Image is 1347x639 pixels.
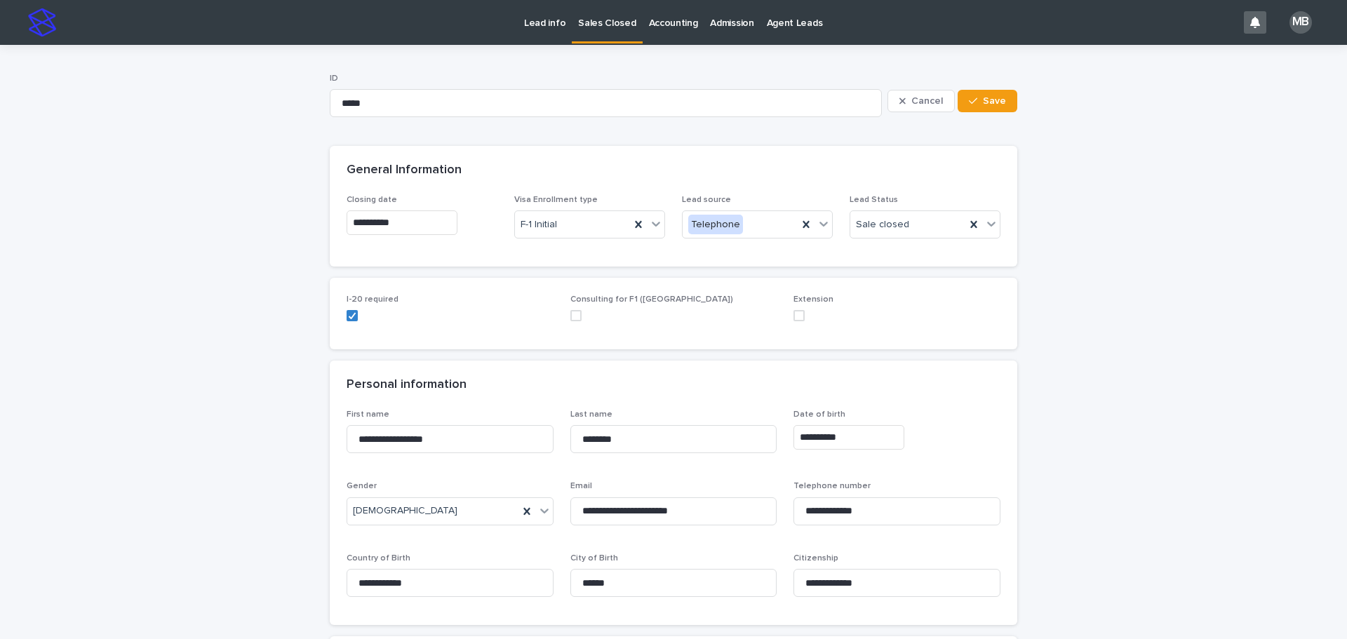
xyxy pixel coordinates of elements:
[850,196,898,204] span: Lead Status
[347,163,462,178] h2: General Information
[347,482,377,490] span: Gender
[856,217,909,232] span: Sale closed
[793,554,838,563] span: Citizenship
[570,554,618,563] span: City of Birth
[887,90,955,112] button: Cancel
[1289,11,1312,34] div: MB
[682,196,731,204] span: Lead source
[793,410,845,419] span: Date of birth
[983,96,1006,106] span: Save
[353,504,457,518] span: [DEMOGRAPHIC_DATA]
[793,295,833,304] span: Extension
[793,482,871,490] span: Telephone number
[347,196,397,204] span: Closing date
[514,196,598,204] span: Visa Enrollment type
[570,482,592,490] span: Email
[911,96,943,106] span: Cancel
[570,410,612,419] span: Last name
[347,410,389,419] span: First name
[330,74,338,83] span: ID
[347,295,398,304] span: I-20 required
[521,217,557,232] span: F-1 Initial
[347,377,467,393] h2: Personal information
[570,295,733,304] span: Consulting for F1 ([GEOGRAPHIC_DATA])
[688,215,743,235] div: Telephone
[958,90,1017,112] button: Save
[28,8,56,36] img: stacker-logo-s-only.png
[347,554,410,563] span: Country of Birth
